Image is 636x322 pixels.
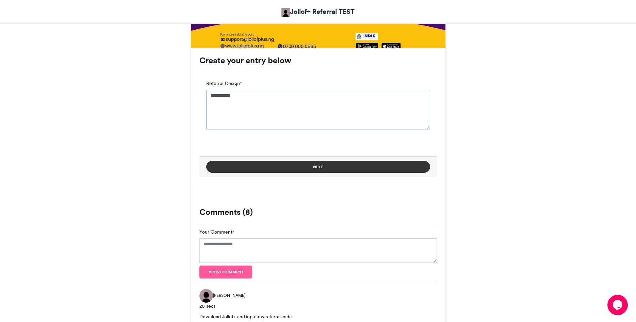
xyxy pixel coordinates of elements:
[199,289,213,303] img: SAMSON
[206,80,242,87] label: Referral Design
[199,56,437,65] h3: Create your entry below
[199,228,234,236] label: Your Comment
[199,313,437,320] div: Download Jollof+ and input my referral code
[281,8,290,17] img: Jollof+ Referral TEST
[213,292,245,299] span: [PERSON_NAME]
[206,161,430,173] button: Next
[199,208,437,216] h3: Comments (8)
[199,266,252,278] button: Post comment
[199,303,437,310] div: 20 secs
[281,7,355,17] a: Jollof+ Referral TEST
[607,295,629,315] iframe: chat widget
